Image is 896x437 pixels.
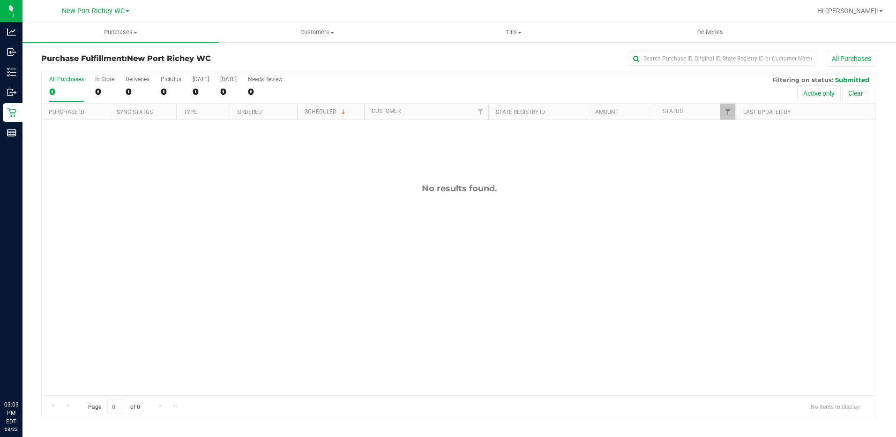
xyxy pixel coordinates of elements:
div: All Purchases [49,76,84,83]
inline-svg: Outbound [7,88,16,97]
div: [DATE] [193,76,209,83]
div: 0 [248,86,283,97]
span: Submitted [835,76,869,83]
div: No results found. [42,183,877,194]
h3: Purchase Fulfillment: [41,54,320,63]
a: Filter [473,104,488,120]
p: 08/22 [4,426,18,433]
a: Status [663,108,683,114]
span: New Port Richey WC [127,54,211,63]
button: Active only [797,85,841,101]
inline-svg: Inventory [7,68,16,77]
button: Clear [842,85,869,101]
a: Purchase ID [49,109,84,115]
a: Ordered [238,109,262,115]
span: New Port Richey WC [62,7,125,15]
div: 0 [161,86,181,97]
span: Deliveries [685,28,736,37]
a: Scheduled [305,108,347,115]
span: Tills [416,28,612,37]
iframe: Resource center [9,362,37,390]
div: In Store [95,76,114,83]
button: All Purchases [826,51,877,67]
inline-svg: Inbound [7,47,16,57]
span: Customers [219,28,415,37]
a: Sync Status [117,109,153,115]
div: 0 [95,86,114,97]
a: Customers [219,23,415,42]
div: 0 [220,86,237,97]
span: Filtering on status: [772,76,833,83]
a: Purchases [22,23,219,42]
input: Search Purchase ID, Original ID, State Registry ID or Customer Name... [629,52,816,66]
div: 0 [193,86,209,97]
a: Filter [720,104,735,120]
inline-svg: Analytics [7,27,16,37]
a: Tills [416,23,612,42]
a: Type [184,109,197,115]
a: Deliveries [612,23,808,42]
div: Needs Review [248,76,283,83]
span: Purchases [22,28,219,37]
div: 0 [49,86,84,97]
a: Customer [372,108,401,114]
a: State Registry ID [496,109,545,115]
div: Deliveries [126,76,149,83]
span: Hi, [PERSON_NAME]! [817,7,878,15]
div: [DATE] [220,76,237,83]
inline-svg: Reports [7,128,16,137]
div: PickUps [161,76,181,83]
a: Last Updated By [743,109,791,115]
a: Amount [595,109,619,115]
span: No items to display [803,399,867,414]
span: Page of 0 [80,399,148,414]
inline-svg: Retail [7,108,16,117]
p: 03:03 PM EDT [4,400,18,426]
div: 0 [126,86,149,97]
